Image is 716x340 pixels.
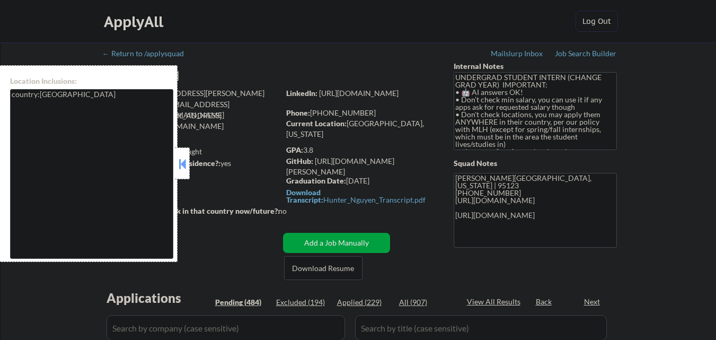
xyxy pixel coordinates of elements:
[286,188,434,204] a: Download Transcript:Hunter_Nguyen_Transcript.pdf
[104,13,166,31] div: ApplyAll
[286,108,310,117] strong: Phone:
[10,76,173,86] div: Location Inclusions:
[319,89,399,98] a: [URL][DOMAIN_NAME]
[278,206,308,216] div: no
[107,292,211,304] div: Applications
[286,119,347,128] strong: Current Location:
[286,156,313,165] strong: GitHub:
[555,50,617,57] div: Job Search Builder
[104,99,279,120] div: [EMAIL_ADDRESS][PERSON_NAME][DOMAIN_NAME]
[286,176,346,185] strong: Graduation Date:
[283,233,390,253] button: Add a Job Manually
[467,297,524,307] div: View All Results
[454,158,617,169] div: Squad Notes
[286,156,394,176] a: [URL][DOMAIN_NAME][PERSON_NAME]
[286,145,438,155] div: 3.8
[576,11,618,32] button: Log Out
[276,297,329,308] div: Excluded (194)
[103,69,321,82] div: [PERSON_NAME]
[103,146,279,157] div: 222 sent / 250 bought
[286,108,436,118] div: [PHONE_NUMBER]
[286,118,436,139] div: [GEOGRAPHIC_DATA], [US_STATE]
[103,206,280,215] strong: Will need Visa to work in that country now/future?:
[286,145,303,154] strong: GPA:
[491,50,544,57] div: Mailslurp Inbox
[102,50,194,57] div: ← Return to /applysquad
[103,110,279,131] div: [EMAIL_ADDRESS][PERSON_NAME][DOMAIN_NAME]
[215,297,268,308] div: Pending (484)
[104,88,279,109] div: [EMAIL_ADDRESS][PERSON_NAME][DOMAIN_NAME]
[337,297,390,308] div: Applied (229)
[286,188,323,204] strong: Download Transcript:
[102,49,194,60] a: ← Return to /applysquad
[555,49,617,60] a: Job Search Builder
[536,297,553,307] div: Back
[286,89,317,98] strong: LinkedIn:
[584,297,601,307] div: Next
[399,297,452,308] div: All (907)
[491,49,544,60] a: Mailslurp Inbox
[454,61,617,72] div: Internal Notes
[286,189,434,204] div: Hunter_Nguyen_Transcript.pdf
[286,176,436,186] div: [DATE]
[284,256,363,280] button: Download Resume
